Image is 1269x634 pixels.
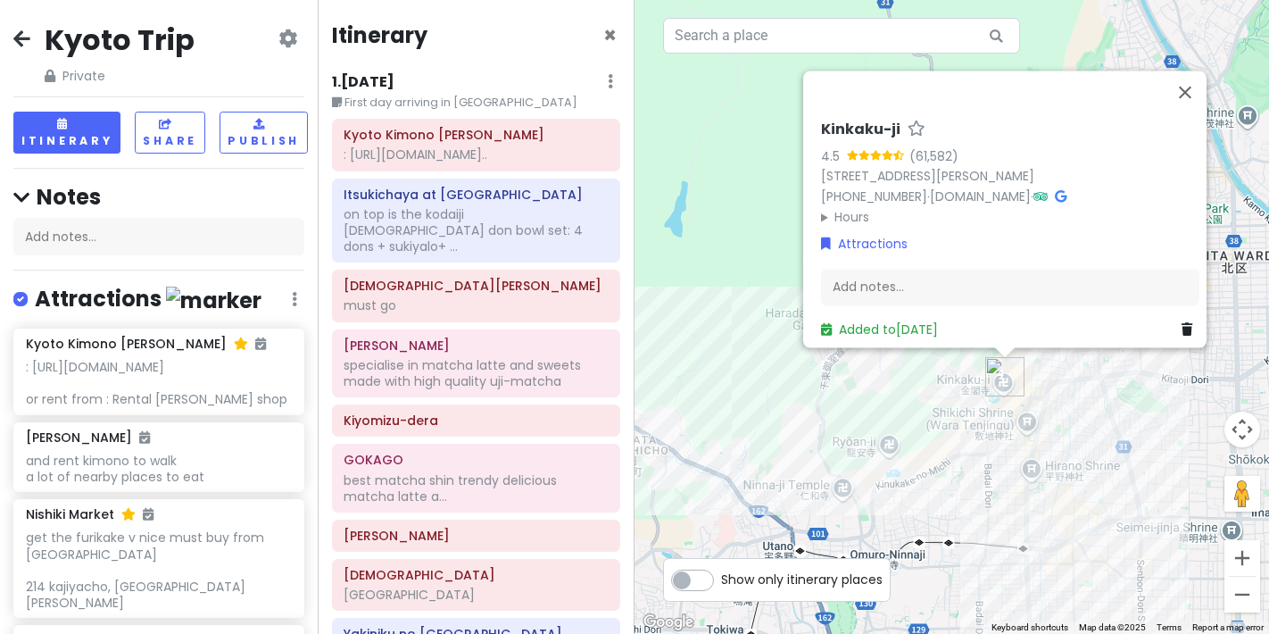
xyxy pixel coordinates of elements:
[344,567,608,583] h6: Kenninji Temple
[26,430,150,446] h6: [PERSON_NAME]
[821,269,1199,306] div: Add notes...
[821,235,908,254] a: Attractions
[220,112,308,154] button: Publish
[344,127,608,143] h6: Kyoto Kimono Rental HANAEMI
[344,297,608,313] div: must go
[821,207,1199,227] summary: Hours
[332,73,394,92] h6: 1 . [DATE]
[344,357,608,389] div: specialise in matcha latte and sweets made with high quality uji-matcha
[139,431,150,444] i: Added to itinerary
[639,611,698,634] img: Google
[45,66,195,86] span: Private
[603,25,617,46] button: Close
[1033,190,1048,203] i: Tripadvisor
[1079,622,1146,632] span: Map data ©2025
[821,146,847,166] div: 4.5
[1224,540,1260,576] button: Zoom in
[1164,71,1207,113] button: Close
[1224,476,1260,512] button: Drag Pegman onto the map to open Street View
[26,530,291,611] div: get the furikake v nice must buy from [GEOGRAPHIC_DATA] 214 kajiyacho, [GEOGRAPHIC_DATA][PERSON_N...
[26,506,153,522] h6: Nishiki Market
[930,188,1031,205] a: [DOMAIN_NAME]
[344,146,608,163] div: : [URL][DOMAIN_NAME]..
[344,187,608,203] h6: Itsukichaya at Kiyomizu
[332,21,427,49] h4: Itinerary
[143,508,153,521] i: Added to itinerary
[332,94,621,112] small: First day arriving in [GEOGRAPHIC_DATA]
[166,287,261,314] img: marker
[1224,412,1260,447] button: Map camera controls
[721,570,883,589] span: Show only itinerary places
[344,587,608,603] div: [GEOGRAPHIC_DATA]
[13,218,304,255] div: Add notes...
[26,336,266,352] h6: Kyoto Kimono [PERSON_NAME]
[991,621,1068,634] button: Keyboard shortcuts
[821,321,938,339] a: Added to[DATE]
[13,112,120,154] button: Itinerary
[344,528,608,544] h6: Higashiyama Ward
[344,472,608,505] div: best matcha shin trendy delicious matcha latte a...
[234,338,248,350] i: Starred
[344,452,608,468] h6: GOKAGO
[255,338,266,350] i: Added to itinerary
[821,188,927,205] a: [PHONE_NUMBER]
[1157,622,1182,632] a: Terms (opens in new tab)
[344,413,608,429] h6: Kiyomizu-dera
[821,121,900,139] h6: Kinkaku-ji
[1055,190,1066,203] i: Google Maps
[603,21,617,50] span: Close itinerary
[45,21,195,59] h2: Kyoto Trip
[1182,321,1199,340] a: Delete place
[26,359,291,408] div: : [URL][DOMAIN_NAME] or rent from : Rental [PERSON_NAME] shop
[26,453,291,485] div: and rent kimono to walk a lot of nearby places to eat
[1192,622,1264,632] a: Report a map error
[135,112,205,154] button: Share
[344,338,608,354] h6: Hatoya Ryoyousha Kiyomizu
[663,18,1020,54] input: Search a place
[821,121,1199,227] div: · ·
[639,611,698,634] a: Open this area in Google Maps (opens a new window)
[908,121,925,139] a: Star place
[909,146,958,166] div: (61,582)
[121,508,136,521] i: Starred
[35,285,261,314] h4: Attractions
[344,206,608,255] div: on top is the kodaiji [DEMOGRAPHIC_DATA] don bowl set: 4 dons + sukiyalo+ ...
[985,357,1024,396] div: Kinkaku-ji
[1224,577,1260,613] button: Zoom out
[344,278,608,294] h6: Kōdai-ji Temple
[821,168,1034,186] a: [STREET_ADDRESS][PERSON_NAME]
[13,183,304,211] h4: Notes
